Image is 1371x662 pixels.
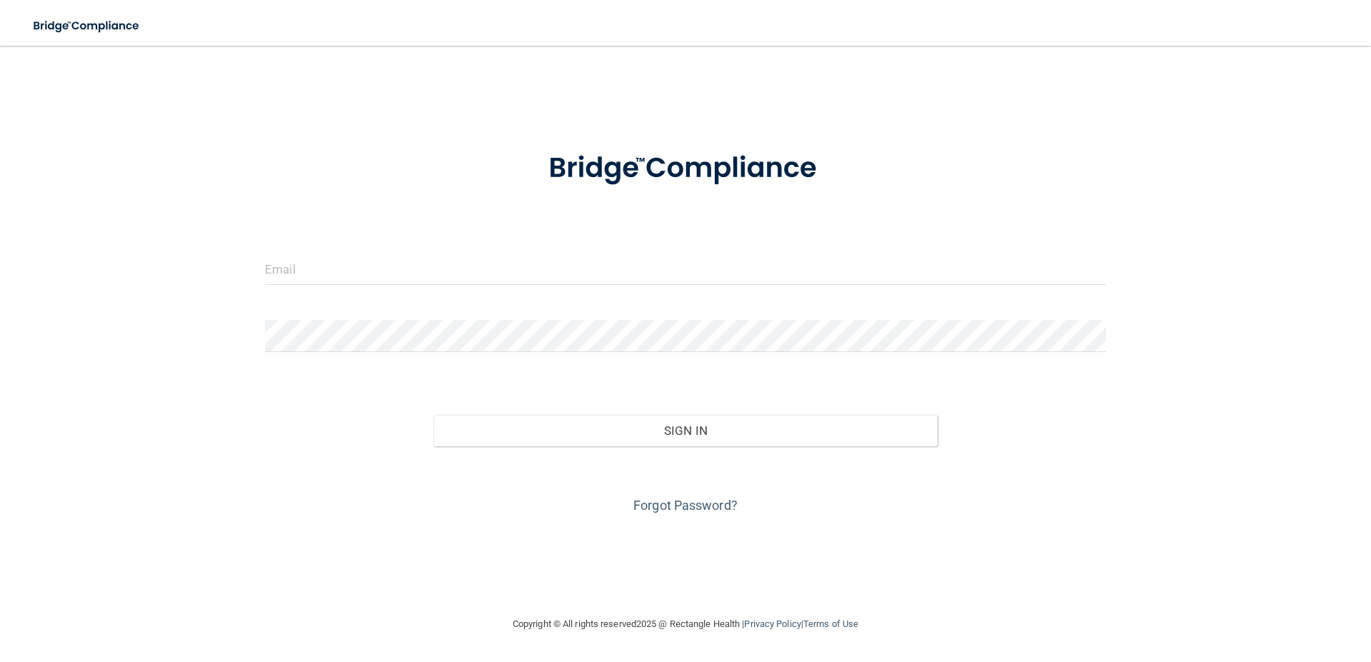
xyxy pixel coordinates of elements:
[744,618,800,629] a: Privacy Policy
[21,11,153,41] img: bridge_compliance_login_screen.278c3ca4.svg
[425,601,946,647] div: Copyright © All rights reserved 2025 @ Rectangle Health | |
[519,131,852,206] img: bridge_compliance_login_screen.278c3ca4.svg
[803,618,858,629] a: Terms of Use
[433,415,938,446] button: Sign In
[265,253,1106,285] input: Email
[633,498,738,513] a: Forgot Password?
